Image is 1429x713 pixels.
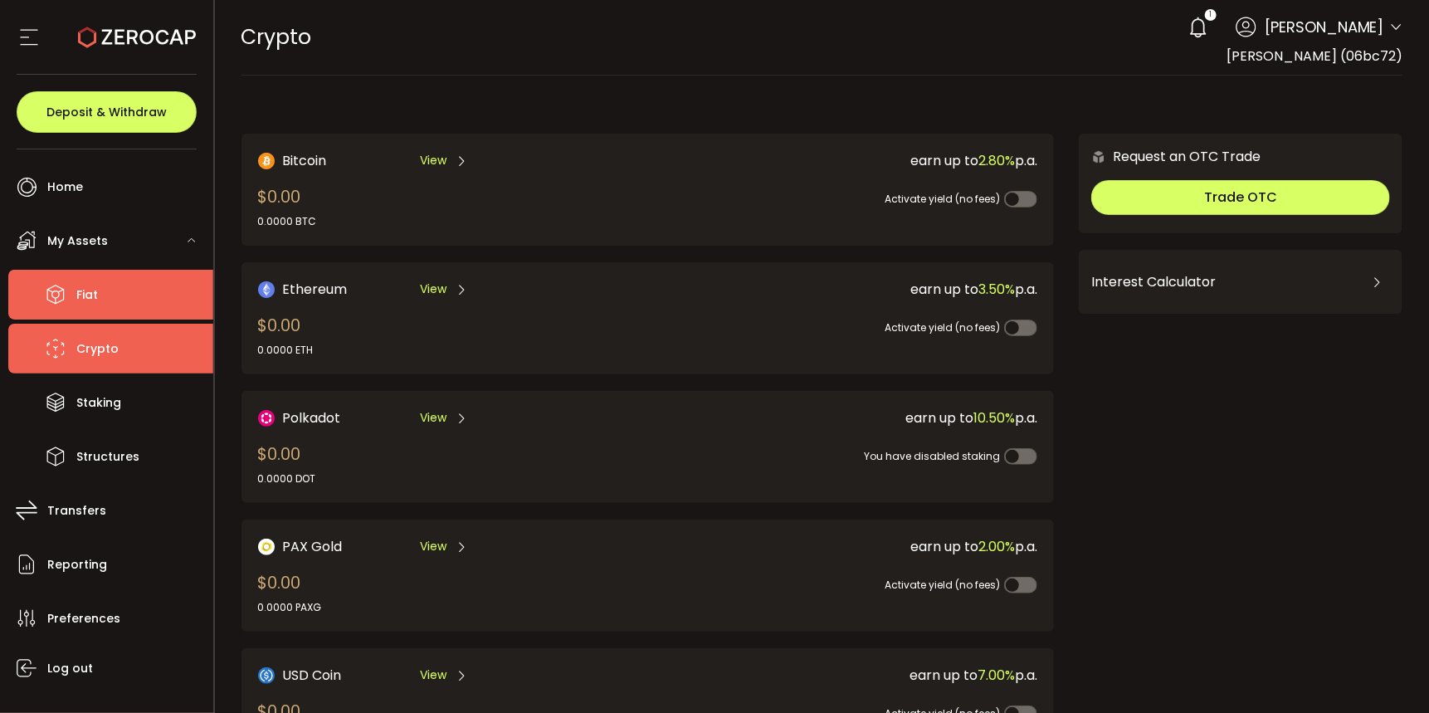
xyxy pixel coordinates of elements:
span: Crypto [241,22,312,51]
img: PAX Gold [258,539,275,555]
span: 2.80% [978,151,1015,170]
span: Fiat [76,283,98,307]
div: 0.0000 BTC [258,214,317,229]
span: 2.00% [978,537,1015,556]
span: USD Coin [283,665,342,686]
div: $0.00 [258,313,314,358]
span: 3.50% [978,280,1015,299]
div: 0.0000 ETH [258,343,314,358]
span: Reporting [47,553,107,577]
span: View [420,409,446,427]
span: Home [47,175,83,199]
span: [PERSON_NAME] [1265,16,1384,38]
span: Polkadot [283,408,341,428]
span: Activate yield (no fees) [885,578,1000,592]
span: Activate yield (no fees) [885,320,1000,335]
span: Preferences [47,607,120,631]
span: 7.00% [978,666,1015,685]
span: Staking [76,391,121,415]
img: DOT [258,410,275,427]
span: Crypto [76,337,119,361]
div: earn up to p.a. [641,150,1037,171]
span: View [420,667,446,684]
button: Deposit & Withdraw [17,91,197,133]
div: earn up to p.a. [641,408,1037,428]
img: Bitcoin [258,153,275,169]
span: View [420,281,446,298]
span: My Assets [47,229,108,253]
span: Deposit & Withdraw [46,106,167,118]
div: earn up to p.a. [641,665,1037,686]
div: $0.00 [258,184,317,229]
div: earn up to p.a. [641,279,1037,300]
span: View [420,538,446,555]
div: earn up to p.a. [641,536,1037,557]
span: 1 [1209,9,1212,21]
span: View [420,152,446,169]
span: PAX Gold [283,536,343,557]
img: USD Coin [258,667,275,684]
span: Structures [76,445,139,469]
img: Ethereum [258,281,275,298]
span: Ethereum [283,279,348,300]
span: 10.50% [973,408,1015,427]
iframe: Chat Widget [1057,46,1429,713]
span: Transfers [47,499,106,523]
div: $0.00 [258,442,316,486]
div: 0.0000 DOT [258,471,316,486]
span: Log out [47,657,93,681]
div: $0.00 [258,570,322,615]
span: You have disabled staking [864,449,1000,463]
span: Bitcoin [283,150,327,171]
div: 0.0000 PAXG [258,600,322,615]
span: Activate yield (no fees) [885,192,1000,206]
